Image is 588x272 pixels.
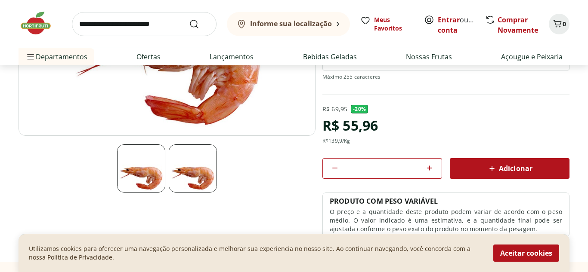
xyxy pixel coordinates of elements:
p: O preço e a quantidade deste produto podem variar de acordo com o peso médio. O valor indicado é ... [330,208,562,233]
a: Entrar [438,15,460,24]
button: Adicionar [450,158,569,179]
p: PRODUTO COM PESO VARIÁVEL [330,196,438,206]
button: Menu [25,46,36,67]
button: Submit Search [189,19,210,29]
span: 0 [563,20,566,28]
span: Adicionar [487,163,532,174]
button: Aceitar cookies [493,244,559,262]
span: Departamentos [25,46,87,67]
div: R$ 55,96 [322,113,378,138]
span: Meus Favoritos [374,15,414,33]
button: Informe sua localização [227,12,350,36]
img: Principal [169,144,217,193]
p: Utilizamos cookies para oferecer uma navegação personalizada e melhorar sua experiencia no nosso ... [29,244,483,262]
a: Lançamentos [210,52,254,62]
input: search [72,12,217,36]
button: Carrinho [549,14,569,34]
span: ou [438,15,476,35]
p: R$ 69,95 [322,105,347,113]
a: Açougue e Peixaria [501,52,563,62]
span: - 20 % [351,105,368,113]
div: R$ 139,9 /Kg [322,138,350,144]
b: Informe sua localização [250,19,332,28]
img: Principal [117,144,165,193]
a: Criar conta [438,15,485,35]
a: Bebidas Geladas [303,52,357,62]
a: Comprar Novamente [498,15,538,35]
a: Ofertas [136,52,161,62]
img: Hortifruti [19,10,62,36]
a: Nossas Frutas [406,52,452,62]
a: Meus Favoritos [360,15,414,33]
